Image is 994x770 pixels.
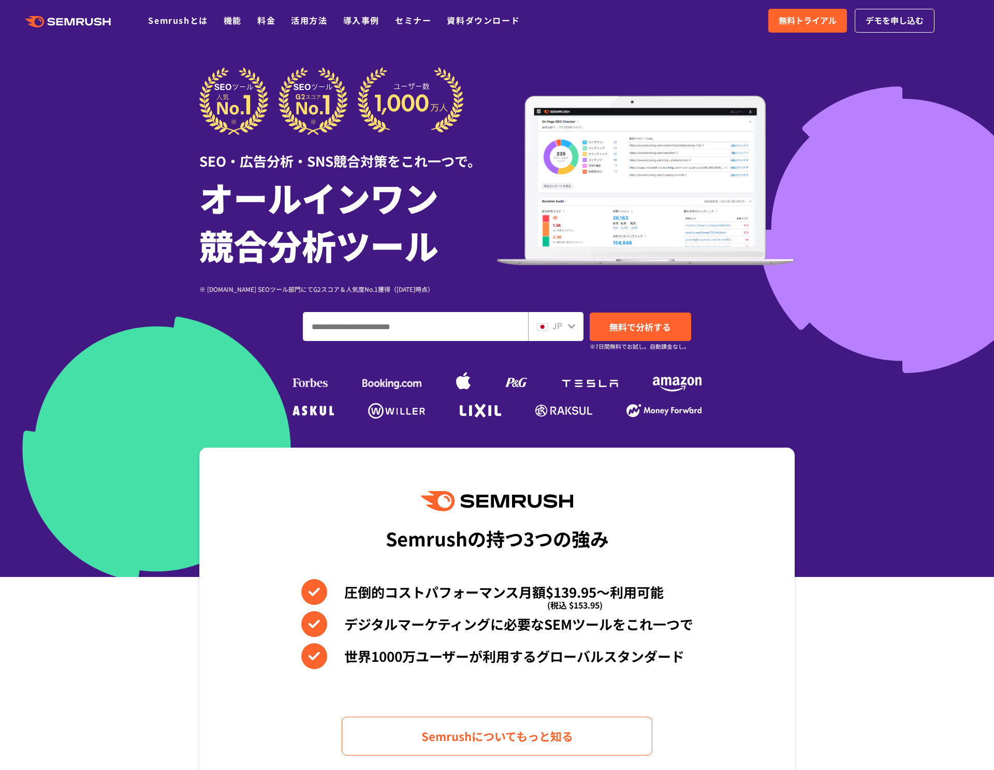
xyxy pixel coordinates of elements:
[301,579,693,605] li: 圧倒的コストパフォーマンス月額$139.95〜利用可能
[552,319,562,332] span: JP
[768,9,847,33] a: 無料トライアル
[547,592,603,618] span: (税込 $153.95)
[421,727,573,745] span: Semrushについてもっと知る
[199,135,497,171] div: SEO・広告分析・SNS競合対策をこれ一つで。
[342,717,652,756] a: Semrushについてもっと知る
[301,611,693,637] li: デジタルマーケティングに必要なSEMツールをこれ一つで
[257,14,275,26] a: 料金
[590,313,691,341] a: 無料で分析する
[199,284,497,294] div: ※ [DOMAIN_NAME] SEOツール部門にてG2スコア＆人気度No.1獲得（[DATE]時点）
[386,519,609,557] div: Semrushの持つ3つの強み
[609,320,671,333] span: 無料で分析する
[421,491,573,511] img: Semrush
[291,14,327,26] a: 活用方法
[855,9,934,33] a: デモを申し込む
[590,342,690,351] small: ※7日間無料でお試し。自動課金なし。
[395,14,431,26] a: セミナー
[224,14,242,26] a: 機能
[343,14,379,26] a: 導入事例
[148,14,208,26] a: Semrushとは
[866,14,924,27] span: デモを申し込む
[301,643,693,669] li: 世界1000万ユーザーが利用するグローバルスタンダード
[199,173,497,269] h1: オールインワン 競合分析ツール
[779,14,837,27] span: 無料トライアル
[447,14,520,26] a: 資料ダウンロード
[303,313,528,340] input: ドメイン、キーワードまたはURLを入力してください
